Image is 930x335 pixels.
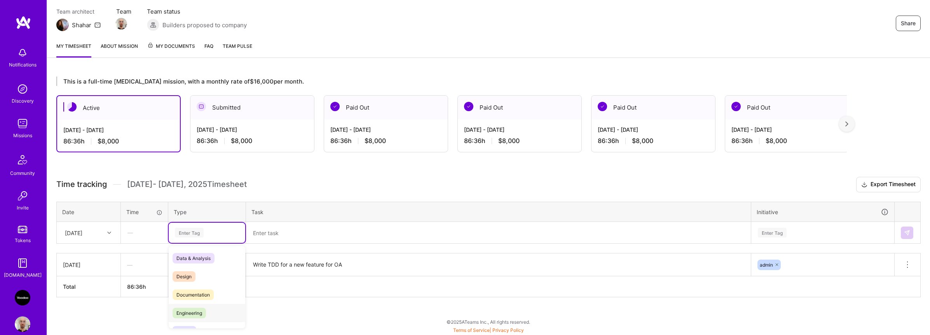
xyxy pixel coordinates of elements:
div: [DATE] - [DATE] [197,126,308,134]
div: [DATE] - [DATE] [63,126,174,134]
img: bell [15,45,30,61]
div: Active [57,96,180,120]
span: Team architect [56,7,101,16]
img: VooDoo (BeReal): Engineering Execution Squad [15,290,30,305]
img: Builders proposed to company [147,19,159,31]
div: Community [10,169,35,177]
span: Time tracking [56,180,107,189]
div: Tokens [15,236,31,244]
div: [DATE] - [DATE] [330,126,441,134]
a: User Avatar [13,316,32,332]
img: right [845,121,848,127]
div: Enter Tag [758,227,787,239]
div: Time [126,208,162,216]
span: $8,000 [632,137,653,145]
th: $8,000 [168,276,246,297]
a: Privacy Policy [492,327,524,333]
img: User Avatar [15,316,30,332]
i: icon Mail [94,22,101,28]
button: Share [896,16,921,31]
a: Team Pulse [223,42,252,58]
span: $8,000 [231,137,252,145]
i: icon Chevron [107,231,111,235]
div: Initiative [757,208,889,216]
img: Submit [904,230,910,236]
img: tokens [18,226,27,233]
div: Submitted [190,96,314,119]
div: 86:36 h [731,137,843,145]
img: Invite [15,188,30,204]
span: $8,000 [365,137,386,145]
div: Paid Out [324,96,448,119]
div: Paid Out [725,96,849,119]
div: Missions [13,131,32,140]
div: Invite [17,204,29,212]
th: Total [57,276,121,297]
div: [DOMAIN_NAME] [4,271,42,279]
img: Team Member Avatar [115,18,127,30]
div: 86:36 h [63,137,174,145]
div: Notifications [9,61,37,69]
span: [DATE] - [DATE] , 2025 Timesheet [127,180,247,189]
button: Export Timesheet [856,177,921,192]
span: Data & Analysis [173,253,215,263]
span: | [453,327,524,333]
div: Paid Out [592,96,715,119]
img: guide book [15,255,30,271]
img: Submitted [197,102,206,111]
a: Terms of Service [453,327,490,333]
th: Date [57,202,121,222]
div: 86:36 h [464,137,575,145]
i: icon Download [861,181,867,189]
span: $8,000 [498,137,520,145]
span: admin [760,262,773,268]
div: 86:36 h [330,137,441,145]
span: Design [173,271,195,282]
span: Engineering [173,308,206,318]
span: My Documents [147,42,195,51]
img: Active [67,102,77,112]
div: Enter Tag [175,227,204,239]
img: Team Architect [56,19,69,31]
span: $8,000 [98,137,119,145]
span: Team status [147,7,247,16]
div: [DATE] [65,229,82,237]
div: — [121,222,168,243]
img: Paid Out [598,102,607,111]
span: Team [116,7,131,16]
a: Team Member Avatar [116,17,126,30]
span: Team Pulse [223,43,252,49]
a: VooDoo (BeReal): Engineering Execution Squad [13,290,32,305]
span: Builders proposed to company [162,21,247,29]
div: This is a full-time [MEDICAL_DATA] mission, with a monthly rate of $16,000 per month. [56,77,847,86]
div: Discovery [12,97,34,105]
div: Shahar [72,21,91,29]
img: teamwork [15,116,30,131]
img: Paid Out [731,102,741,111]
img: logo [16,16,31,30]
div: [DATE] - [DATE] [598,126,709,134]
div: [DATE] - [DATE] [464,126,575,134]
div: Paid Out [458,96,581,119]
img: Paid Out [330,102,340,111]
a: FAQ [204,42,213,58]
div: 86:36 h [197,137,308,145]
img: Paid Out [464,102,473,111]
textarea: Write TDD for a new feature for OA [247,254,750,276]
div: [DATE] - [DATE] [731,126,843,134]
div: — [121,255,168,275]
a: My Documents [147,42,195,58]
div: [DATE] [63,261,114,269]
span: Share [901,19,916,27]
th: Type [168,202,246,222]
th: Task [246,202,751,222]
img: Community [13,150,32,169]
th: 86:36h [121,276,168,297]
a: About Mission [101,42,138,58]
div: 86:36 h [598,137,709,145]
span: $8,000 [766,137,787,145]
div: © 2025 ATeams Inc., All rights reserved. [47,312,930,332]
span: Documentation [173,290,214,300]
img: discovery [15,81,30,97]
a: My timesheet [56,42,91,58]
